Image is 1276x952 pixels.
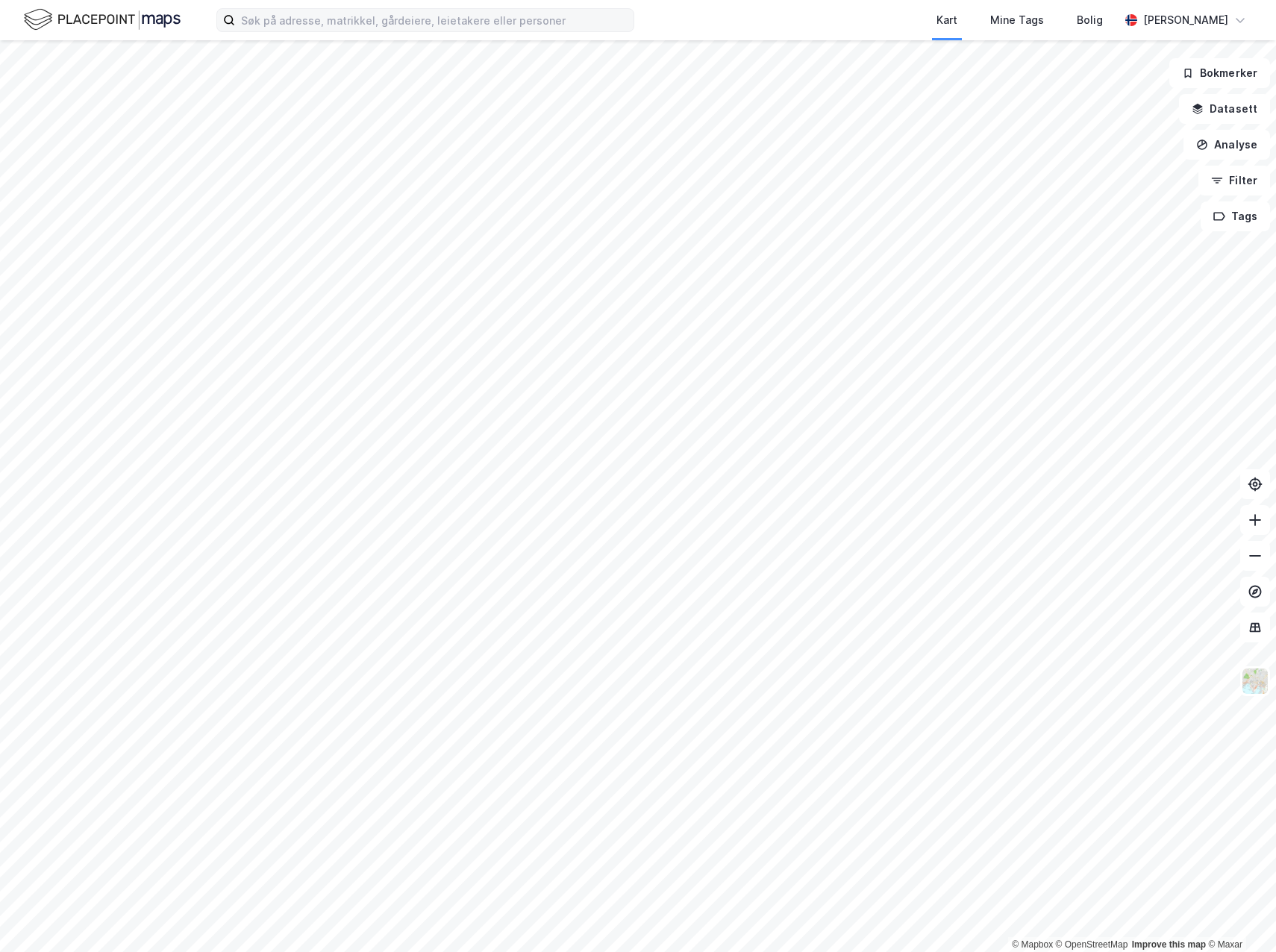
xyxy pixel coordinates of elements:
button: Analyse [1183,130,1270,160]
a: OpenStreetMap [1056,939,1128,950]
img: logo.f888ab2527a4732fd821a326f86c7f29.svg [24,7,181,33]
button: Datasett [1179,94,1270,124]
iframe: Chat Widget [1201,880,1276,952]
img: Z [1241,667,1269,695]
button: Bokmerker [1169,58,1270,88]
button: Tags [1201,201,1270,231]
div: Kontrollprogram for chat [1201,880,1276,952]
a: Mapbox [1012,939,1053,950]
div: Mine Tags [990,11,1044,29]
a: Improve this map [1132,939,1206,950]
input: Søk på adresse, matrikkel, gårdeiere, leietakere eller personer [235,9,634,31]
button: Filter [1198,166,1270,195]
div: [PERSON_NAME] [1143,11,1228,29]
div: Kart [936,11,957,29]
div: Bolig [1077,11,1103,29]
